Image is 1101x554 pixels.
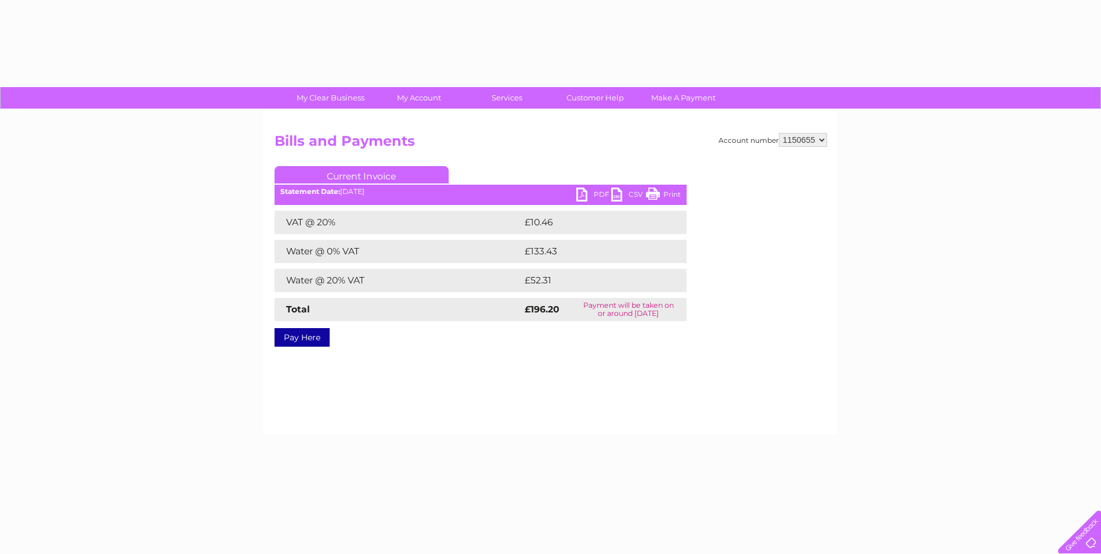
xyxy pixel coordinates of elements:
[275,166,449,184] a: Current Invoice
[459,87,555,109] a: Services
[525,304,559,315] strong: £196.20
[286,304,310,315] strong: Total
[522,240,665,263] td: £133.43
[275,328,330,347] a: Pay Here
[611,188,646,204] a: CSV
[283,87,378,109] a: My Clear Business
[522,211,663,234] td: £10.46
[275,269,522,292] td: Water @ 20% VAT
[522,269,662,292] td: £52.31
[719,133,827,147] div: Account number
[275,188,687,196] div: [DATE]
[275,133,827,155] h2: Bills and Payments
[576,188,611,204] a: PDF
[646,188,681,204] a: Print
[547,87,643,109] a: Customer Help
[275,211,522,234] td: VAT @ 20%
[280,187,340,196] b: Statement Date:
[371,87,467,109] a: My Account
[275,240,522,263] td: Water @ 0% VAT
[636,87,731,109] a: Make A Payment
[571,298,687,321] td: Payment will be taken on or around [DATE]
